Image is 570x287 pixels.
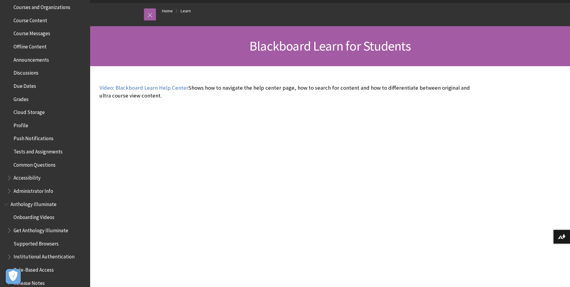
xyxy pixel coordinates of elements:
a: Learn [181,7,191,15]
span: Role-Based Access [14,265,54,273]
span: Discussions [14,68,38,76]
span: Due Dates [14,81,36,89]
span: Course Messages [14,29,50,37]
span: Tests and Assignments [14,147,62,155]
span: Blackboard Learn for Students [249,38,411,54]
span: Release Notes [14,278,45,286]
p: Shows how to navigate the help center page, how to search for content and how to differentiate be... [99,84,472,100]
button: Open Preferences [6,269,21,284]
span: Get Anthology Illuminate [14,225,68,233]
a: Home [162,7,173,15]
span: Anthology Illuminate [11,199,56,207]
span: Courses and Organizations [14,2,70,10]
span: Profile [14,120,28,128]
span: Administrator Info [14,186,53,194]
span: Grades [14,94,29,102]
span: Institutional Authentication [14,252,75,260]
span: Course Content [14,15,47,23]
span: Cloud Storage [14,107,45,115]
span: Announcements [14,55,49,63]
span: Common Questions [14,160,56,168]
span: Push Notifications [14,134,53,142]
span: Supported Browsers [14,239,59,247]
span: Onboarding Videos [14,212,54,221]
span: Accessibility [14,173,41,181]
a: Video: Blackboard Learn Help Center [99,84,188,91]
span: Offline Content [14,42,47,50]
